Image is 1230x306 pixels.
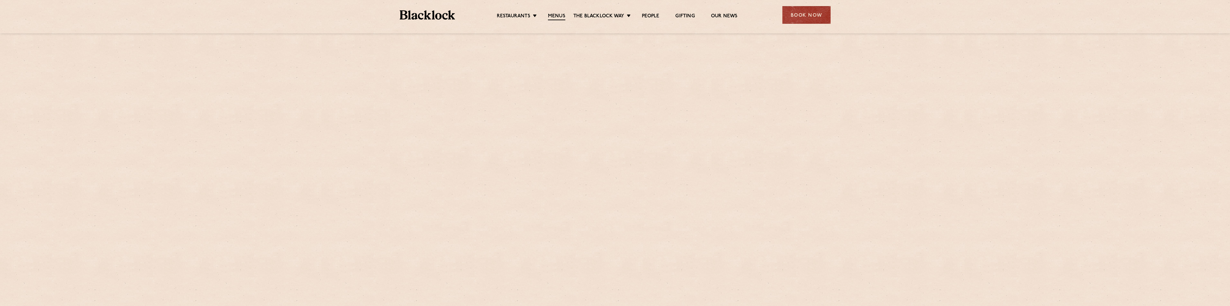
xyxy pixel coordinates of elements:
[548,13,565,20] a: Menus
[782,6,831,24] div: Book Now
[497,13,530,20] a: Restaurants
[573,13,624,20] a: The Blacklock Way
[642,13,659,20] a: People
[400,10,455,20] img: BL_Textured_Logo-footer-cropped.svg
[675,13,695,20] a: Gifting
[711,13,738,20] a: Our News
